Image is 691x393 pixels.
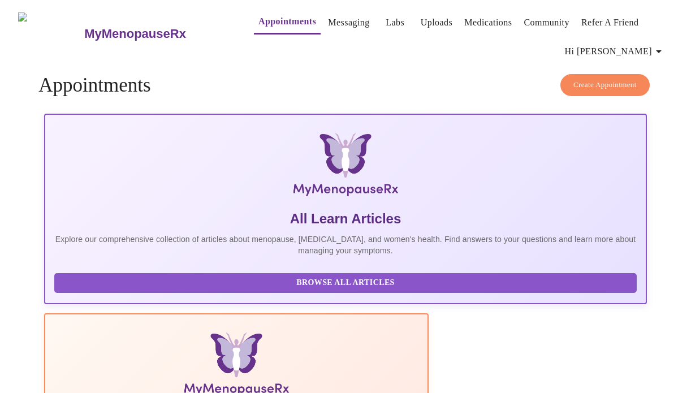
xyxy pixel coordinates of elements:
a: Labs [386,15,404,31]
button: Appointments [254,10,321,34]
a: Medications [464,15,512,31]
a: Uploads [421,15,453,31]
span: Hi [PERSON_NAME] [565,44,666,59]
button: Community [519,11,574,34]
h4: Appointments [38,74,652,97]
a: Browse All Articles [54,277,639,287]
img: MyMenopauseRx Logo [145,133,546,201]
button: Refer a Friend [577,11,644,34]
span: Browse All Articles [66,276,625,290]
img: MyMenopauseRx Logo [18,12,83,55]
p: Explore our comprehensive collection of articles about menopause, [MEDICAL_DATA], and women's hea... [54,234,636,256]
a: MyMenopauseRx [83,14,231,54]
span: Create Appointment [573,79,637,92]
button: Messaging [323,11,374,34]
button: Labs [377,11,413,34]
a: Appointments [258,14,316,29]
button: Hi [PERSON_NAME] [560,40,670,63]
button: Medications [460,11,516,34]
a: Community [524,15,569,31]
a: Messaging [328,15,369,31]
button: Create Appointment [560,74,650,96]
h3: MyMenopauseRx [84,27,186,41]
h5: All Learn Articles [54,210,636,228]
button: Browse All Articles [54,273,636,293]
button: Uploads [416,11,457,34]
a: Refer a Friend [581,15,639,31]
